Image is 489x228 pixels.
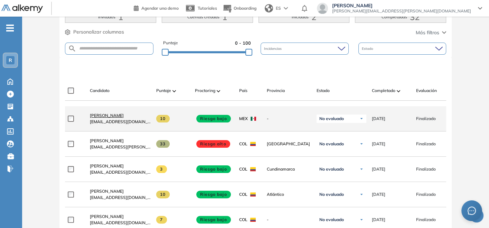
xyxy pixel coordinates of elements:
span: [GEOGRAPHIC_DATA] [267,141,311,147]
span: 7 [156,216,167,224]
span: 0 - 100 [235,40,251,46]
button: Más filtros [416,29,446,36]
img: Ícono de flecha [359,167,364,171]
span: - [267,116,311,122]
img: COL [250,167,256,171]
span: COL [239,191,247,198]
span: 10 [156,191,170,198]
span: No evaluado [319,217,344,222]
img: world [265,4,273,12]
span: [EMAIL_ADDRESS][DOMAIN_NAME] [90,194,151,201]
span: Estado [362,46,375,51]
span: Cundinamarca [267,166,311,172]
span: País [239,88,247,94]
a: [PERSON_NAME] [90,188,151,194]
a: [PERSON_NAME] [90,213,151,220]
span: Puntaje [163,40,178,46]
button: Personalizar columnas [65,28,124,36]
span: Incidencias [264,46,283,51]
img: [missing "en.ARROW_ALT" translation] [397,90,400,92]
span: No evaluado [319,141,344,147]
span: Riesgo alto [196,140,230,148]
img: SEARCH_ALT [68,44,76,53]
div: Widget de chat [454,195,489,228]
span: No evaluado [319,116,344,121]
span: Candidato [90,88,110,94]
span: Puntaje [156,88,171,94]
span: Riesgo bajo [196,165,231,173]
span: Estado [317,88,330,94]
span: [DATE] [372,191,385,198]
span: Finalizado [416,166,436,172]
i: - [6,27,14,29]
span: COL [239,141,247,147]
img: Logo [1,4,43,13]
span: [EMAIL_ADDRESS][DOMAIN_NAME] [90,220,151,226]
a: Agendar una demo [134,3,179,12]
span: Más filtros [416,29,439,36]
span: R [9,57,12,63]
iframe: Chat Widget [454,195,489,228]
span: [EMAIL_ADDRESS][DOMAIN_NAME] [90,169,151,175]
span: ES [276,5,281,11]
img: arrow [284,7,288,10]
img: [missing "en.ARROW_ALT" translation] [172,90,176,92]
span: 3 [156,165,167,173]
img: COL [250,192,256,197]
img: Ícono de flecha [359,117,364,121]
span: Riesgo bajo [196,191,231,198]
span: Finalizado [416,191,436,198]
div: Incidencias [261,43,348,55]
button: Invitados1 [65,11,156,23]
button: Iniciadas2 [258,11,350,23]
span: Provincia [267,88,285,94]
span: [PERSON_NAME] [90,163,124,168]
span: Personalizar columnas [73,28,124,36]
span: No evaluado [319,166,344,172]
img: Ícono de flecha [359,142,364,146]
span: - [267,217,311,223]
a: [PERSON_NAME] [90,138,151,144]
span: Finalizado [416,116,436,122]
img: MEX [251,117,256,121]
span: Evaluación [416,88,437,94]
span: [DATE] [372,141,385,147]
span: COL [239,217,247,223]
button: Cuentas creadas1 [162,11,253,23]
button: Onboarding [223,1,256,16]
span: [PERSON_NAME] [90,214,124,219]
span: [PERSON_NAME] [90,113,124,118]
img: [missing "en.ARROW_ALT" translation] [217,90,220,92]
span: [PERSON_NAME] [332,3,471,8]
span: [EMAIL_ADDRESS][DOMAIN_NAME] [90,119,151,125]
img: Ícono de flecha [359,218,364,222]
span: Tutoriales [198,6,217,11]
button: Completadas32 [355,11,446,23]
a: [PERSON_NAME] [90,163,151,169]
img: COL [250,218,256,222]
img: Ícono de flecha [359,192,364,197]
span: 10 [156,115,170,122]
span: [EMAIL_ADDRESS][PERSON_NAME][DOMAIN_NAME] [90,144,151,150]
span: COL [239,166,247,172]
span: Riesgo bajo [196,216,231,224]
span: Proctoring [195,88,215,94]
span: Finalizado [416,217,436,223]
span: Finalizado [416,141,436,147]
span: [DATE] [372,217,385,223]
span: [DATE] [372,116,385,122]
span: Riesgo bajo [196,115,231,122]
span: 33 [156,140,170,148]
span: [PERSON_NAME][EMAIL_ADDRESS][PERSON_NAME][DOMAIN_NAME] [332,8,471,14]
span: Agendar una demo [141,6,179,11]
a: [PERSON_NAME] [90,112,151,119]
span: Atlántico [267,191,311,198]
span: Onboarding [234,6,256,11]
span: MEX [239,116,248,122]
span: No evaluado [319,192,344,197]
span: [PERSON_NAME] [90,189,124,194]
img: COL [250,142,256,146]
div: Estado [358,43,446,55]
span: Completado [372,88,395,94]
span: [PERSON_NAME] [90,138,124,143]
